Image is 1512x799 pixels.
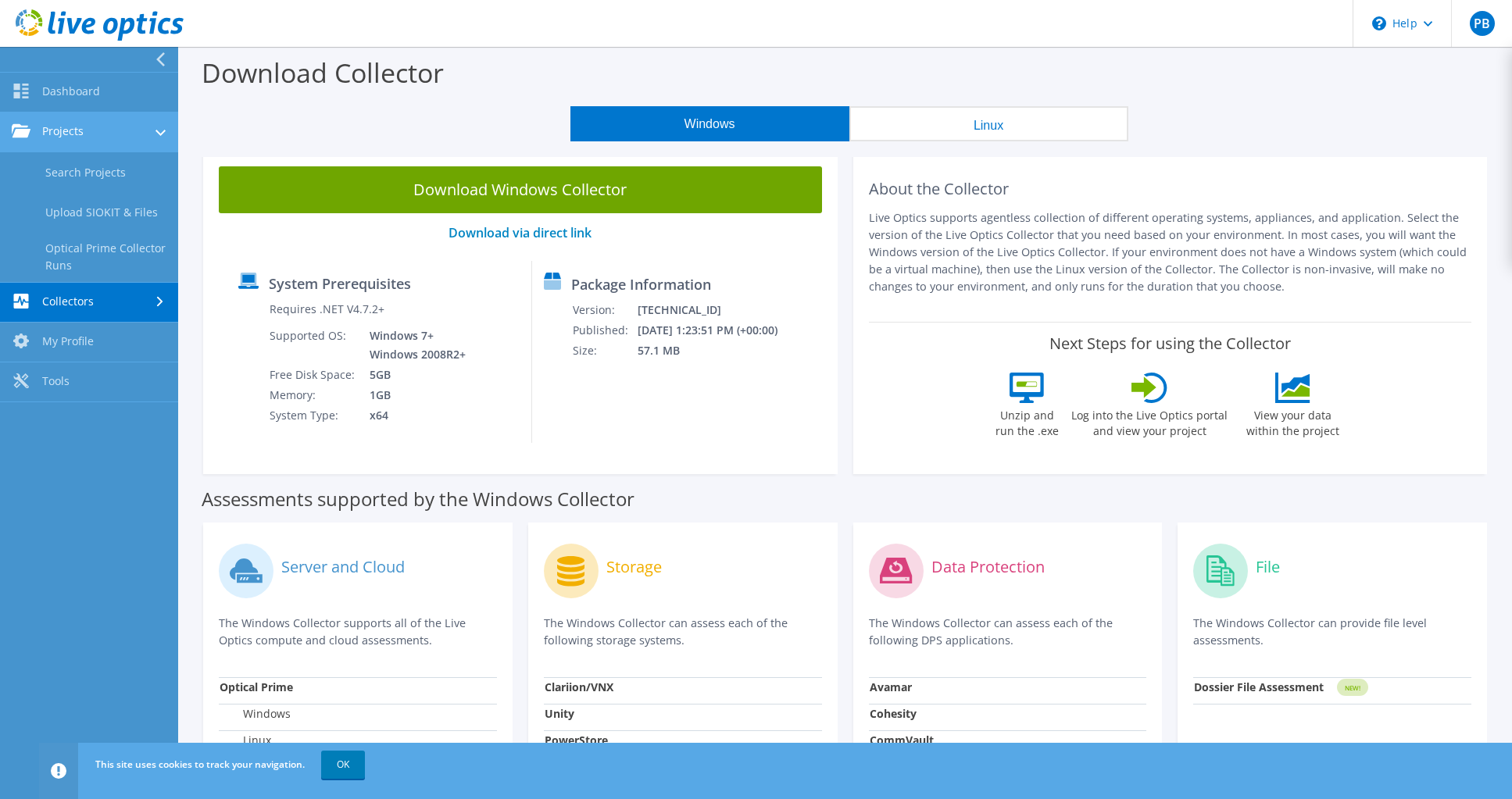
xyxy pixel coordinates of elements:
p: Live Optics supports agentless collection of different operating systems, appliances, and applica... [869,209,1472,295]
td: Published: [572,320,637,341]
strong: Dossier File Assessment [1194,680,1324,694]
label: Log into the Live Optics portal and view your project [1071,403,1228,439]
strong: CommVault [870,733,934,747]
label: Assessments supported by the Windows Collector [202,491,634,507]
strong: Avamar [870,680,912,694]
td: 1GB [358,385,469,405]
td: Windows 7+ Windows 2008R2+ [358,326,469,365]
label: System Prerequisites [269,276,411,291]
td: System Type: [269,405,358,426]
td: [DATE] 1:23:51 PM (+00:00) [637,320,799,341]
td: [TECHNICAL_ID] [637,300,799,320]
label: Data Protection [931,559,1045,575]
label: Unzip and run the .exe [991,403,1063,439]
strong: Cohesity [870,706,917,721]
td: Memory: [269,385,358,405]
label: Server and Cloud [281,559,405,575]
td: Free Disk Space: [269,365,358,385]
label: Linux [220,733,271,748]
button: Windows [570,106,849,141]
td: Size: [572,341,637,361]
p: The Windows Collector can assess each of the following DPS applications. [869,615,1147,649]
td: Version: [572,300,637,320]
svg: \n [1372,16,1386,30]
td: 57.1 MB [637,341,799,361]
label: Requires .NET V4.7.2+ [270,301,384,317]
p: The Windows Collector can assess each of the following storage systems. [544,615,822,649]
a: OK [321,751,365,779]
td: Supported OS: [269,326,358,365]
tspan: NEW! [1345,683,1360,692]
strong: Clariion/VNX [545,680,613,694]
label: Windows [220,706,291,722]
label: Package Information [571,276,711,292]
span: This site uses cookies to track your navigation. [95,758,305,771]
strong: Unity [545,706,574,721]
a: Download via direct link [449,224,592,241]
td: 5GB [358,365,469,385]
button: Linux [849,106,1128,141]
td: x64 [358,405,469,426]
h2: About the Collector [869,180,1472,198]
strong: PowerStore [545,733,608,747]
label: Download Collector [202,55,444,91]
label: File [1256,559,1280,575]
label: Next Steps for using the Collector [1049,334,1291,353]
label: Storage [606,559,662,575]
span: PB [1470,11,1495,36]
strong: Optical Prime [220,680,293,694]
p: The Windows Collector supports all of the Live Optics compute and cloud assessments. [219,615,497,649]
label: View your data within the project [1236,403,1349,439]
p: The Windows Collector can provide file level assessments. [1193,615,1471,649]
a: Download Windows Collector [219,166,822,213]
